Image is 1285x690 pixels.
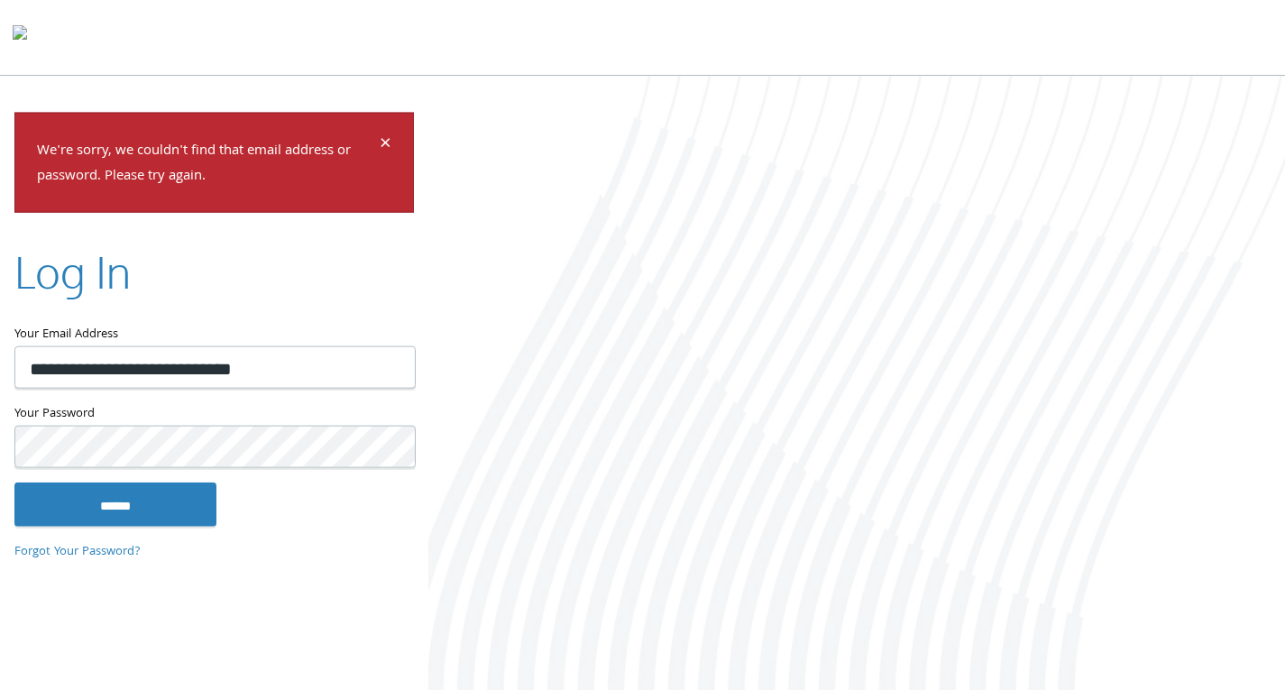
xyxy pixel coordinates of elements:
[380,127,391,162] span: ×
[380,134,391,156] button: Dismiss alert
[14,242,131,302] h2: Log In
[14,403,414,426] label: Your Password
[14,541,141,561] a: Forgot Your Password?
[13,19,27,55] img: todyl-logo-dark.svg
[37,138,377,190] p: We're sorry, we couldn't find that email address or password. Please try again.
